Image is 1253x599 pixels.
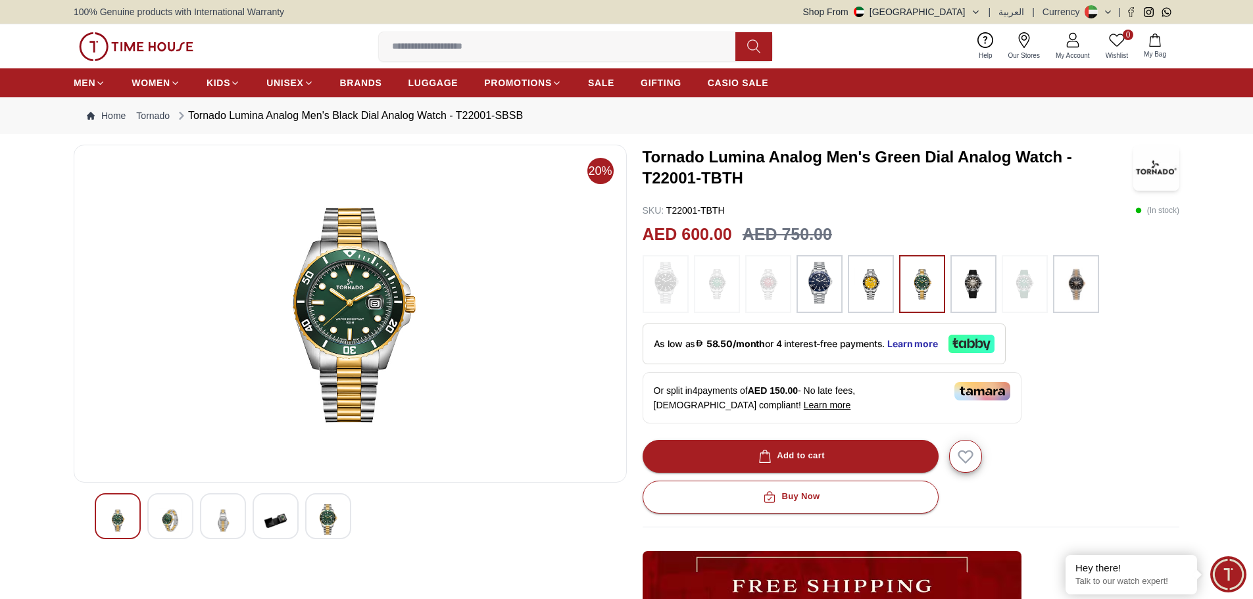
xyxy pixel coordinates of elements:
img: Tornado Lumina Analog Men's Black Dial Analog Watch - T22001-SBSB [159,504,182,537]
img: Tornado Lumina Analog Men's Black Dial Analog Watch - T22001-SBSB [316,504,340,535]
img: ... [854,262,887,306]
img: ... [1008,262,1041,306]
p: T22001-TBTH [643,204,725,217]
a: BRANDS [340,71,382,95]
h2: AED 600.00 [643,222,732,247]
a: SALE [588,71,614,95]
button: العربية [998,5,1024,18]
button: Shop From[GEOGRAPHIC_DATA] [803,5,981,18]
img: Tornado Lumina Analog Men's Black Dial Analog Watch - T22001-SBSB [106,504,130,537]
a: Whatsapp [1162,7,1171,17]
img: ... [649,262,682,304]
span: AED 150.00 [748,385,798,396]
span: My Bag [1139,49,1171,59]
img: ... [79,32,193,61]
div: Add to cart [756,448,825,464]
h3: AED 750.00 [743,222,832,247]
button: Buy Now [643,481,939,514]
div: Tornado Lumina Analog Men's Black Dial Analog Watch - T22001-SBSB [175,108,523,124]
span: 20% [587,158,614,184]
span: MEN [74,76,95,89]
span: SKU : [643,205,664,216]
h3: Tornado Lumina Analog Men's Green Dial Analog Watch - T22001-TBTH [643,147,1134,189]
a: KIDS [207,71,240,95]
span: | [989,5,991,18]
img: Tornado Lumina Analog Men's Black Dial Analog Watch - T22001-SBSB [85,156,616,471]
img: ... [752,262,785,306]
span: Learn more [804,400,851,410]
a: 0Wishlist [1098,30,1136,63]
a: CASIO SALE [708,71,769,95]
span: BRANDS [340,76,382,89]
div: Chat Widget [1210,556,1246,592]
span: | [1118,5,1121,18]
a: Tornado [136,109,170,122]
span: SALE [588,76,614,89]
nav: Breadcrumb [74,97,1179,134]
a: GIFTING [641,71,681,95]
a: Home [87,109,126,122]
img: Tornado Lumina Analog Men's Black Dial Analog Watch - T22001-SBSB [264,504,287,537]
a: UNISEX [266,71,313,95]
span: UNISEX [266,76,303,89]
span: GIFTING [641,76,681,89]
button: Add to cart [643,440,939,473]
span: LUGGAGE [408,76,458,89]
span: PROMOTIONS [484,76,552,89]
div: Or split in 4 payments of - No late fees, [DEMOGRAPHIC_DATA] compliant! [643,372,1021,423]
img: ... [957,262,990,306]
img: Tamara [954,382,1010,400]
div: Buy Now [760,489,820,504]
img: ... [906,262,939,306]
span: 100% Genuine products with International Warranty [74,5,284,18]
div: Currency [1043,5,1085,18]
img: ... [803,262,836,304]
a: Facebook [1126,7,1136,17]
span: Our Stores [1003,51,1045,60]
span: WOMEN [132,76,170,89]
a: WOMEN [132,71,180,95]
span: KIDS [207,76,230,89]
button: My Bag [1136,31,1174,62]
img: ... [1060,262,1093,306]
a: MEN [74,71,105,95]
img: Tornado Lumina Analog Men's Green Dial Analog Watch - T22001-TBTH [1133,145,1179,191]
div: Hey there! [1075,562,1187,575]
img: ... [700,262,733,306]
a: PROMOTIONS [484,71,562,95]
span: | [1032,5,1035,18]
a: LUGGAGE [408,71,458,95]
p: Talk to our watch expert! [1075,576,1187,587]
a: Our Stores [1000,30,1048,63]
span: CASIO SALE [708,76,769,89]
span: Help [973,51,998,60]
span: My Account [1050,51,1095,60]
p: ( In stock ) [1135,204,1179,217]
a: Instagram [1144,7,1154,17]
span: 0 [1123,30,1133,40]
span: Wishlist [1100,51,1133,60]
img: United Arab Emirates [854,7,864,17]
img: Tornado Lumina Analog Men's Black Dial Analog Watch - T22001-SBSB [211,504,235,537]
a: Help [971,30,1000,63]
